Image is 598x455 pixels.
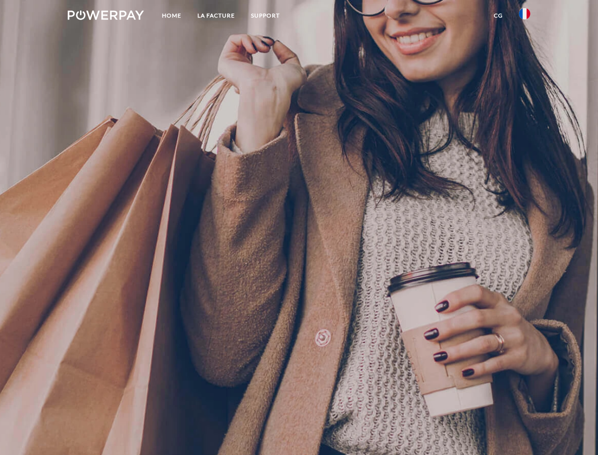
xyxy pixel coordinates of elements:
[519,8,530,19] img: fr
[189,7,243,24] a: LA FACTURE
[243,7,288,24] a: Support
[68,10,144,20] img: logo-powerpay-white.svg
[486,7,511,24] a: CG
[154,7,189,24] a: Home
